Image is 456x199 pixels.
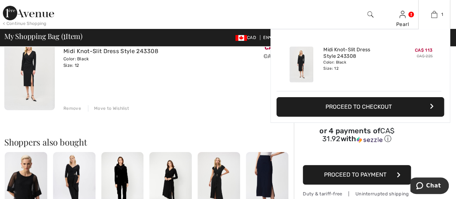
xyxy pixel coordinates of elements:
span: Proceed to Payment [324,171,386,178]
img: My Info [399,10,406,19]
div: Duty & tariff-free | Uninterrupted shipping [303,190,411,197]
span: EN [263,35,272,40]
div: Move to Wishlist [88,105,129,112]
img: Midi Knot-Slit Dress Style 243308 [289,47,313,82]
div: Color: Black Size: 12 [63,56,158,69]
img: My Bag [431,10,437,19]
div: Pearl [387,21,418,28]
img: Midi Knot-Slit Dress Style 243308 [4,34,55,110]
div: Remove [63,105,81,112]
a: Sign In [399,11,406,18]
span: CA$ 113 [415,48,433,53]
div: < Continue Shopping [3,20,47,27]
a: 1 [419,10,450,19]
img: search the website [367,10,373,19]
button: Proceed to Payment [303,165,411,185]
a: Midi Knot-Slit Dress Style 243308 [323,47,394,60]
span: 1 [63,31,66,40]
span: CA$ 113 [265,44,288,51]
span: 1 [441,11,443,18]
h2: Shoppers also bought [4,138,294,146]
s: CA$ 225 [417,54,433,59]
div: Color: Black Size: 12 [323,60,394,71]
span: CAD [235,35,259,40]
span: My Shopping Bag ( Item) [4,33,83,40]
button: Proceed to Checkout [276,97,444,117]
img: 1ère Avenue [3,6,54,20]
s: CA$ 225 [264,53,288,60]
a: Midi Knot-Slit Dress Style 243308 [63,48,158,55]
iframe: Opens a widget where you can chat to one of our agents [410,177,449,195]
img: Canadian Dollar [235,35,247,41]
